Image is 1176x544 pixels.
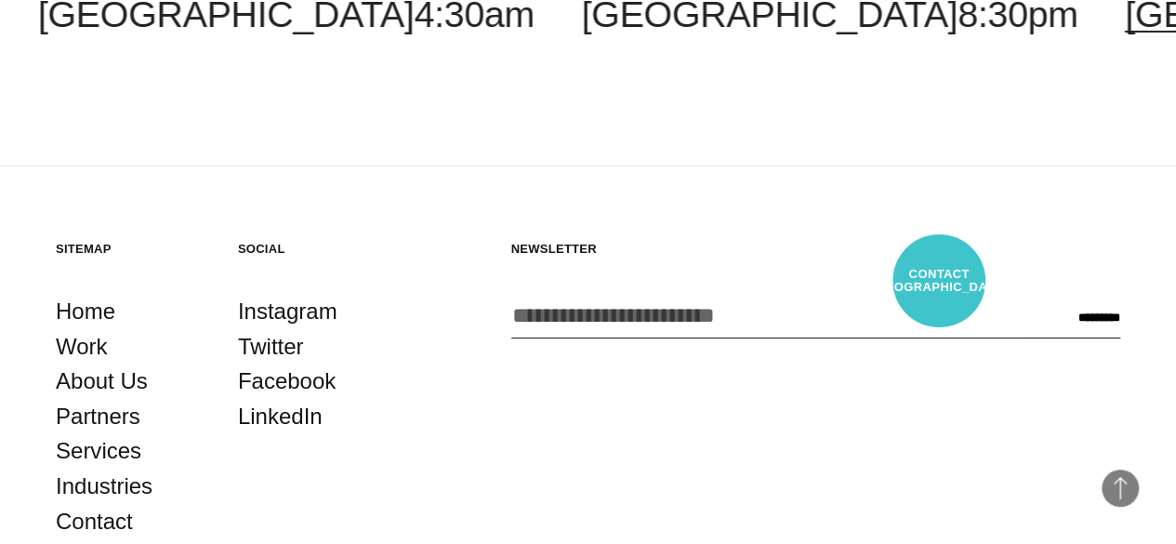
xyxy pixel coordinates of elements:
[511,241,1120,257] h5: Newsletter
[56,241,210,257] h5: Sitemap
[56,399,140,434] a: Partners
[1102,470,1139,507] button: Back to Top
[56,469,152,504] a: Industries
[56,504,133,539] a: Contact
[238,294,337,329] a: Instagram
[56,294,115,329] a: Home
[238,329,304,365] a: Twitter
[238,364,336,399] a: Facebook
[56,433,141,469] a: Services
[238,241,392,257] h5: Social
[56,364,148,399] a: About Us
[56,329,108,365] a: Work
[238,399,323,434] a: LinkedIn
